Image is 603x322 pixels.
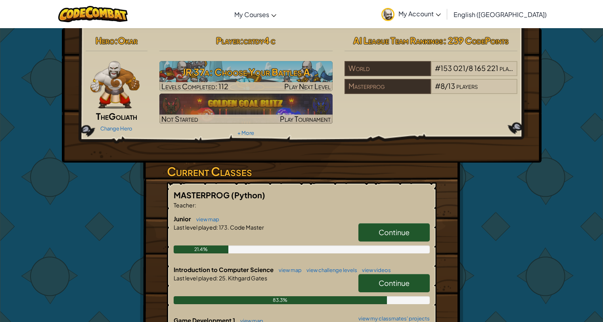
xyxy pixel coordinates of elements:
span: MASTERPROG [174,190,231,200]
div: World [345,61,431,76]
a: Play Next Level [159,61,333,91]
span: 8 [440,81,445,90]
span: Okar [118,35,138,46]
span: crtdy4 c [243,35,276,46]
a: My Courses [230,4,280,25]
a: view map [275,267,302,273]
span: Not Started [161,114,198,123]
div: 21.4% [174,245,228,253]
a: English ([GEOGRAPHIC_DATA]) [450,4,551,25]
span: 25. [218,274,227,282]
span: 173. [218,224,229,231]
span: Introduction to Computer Science [174,266,275,273]
span: AI League Team Rankings [353,35,443,46]
span: : 239 CodePoints [443,35,509,46]
div: Masterprog [345,79,431,94]
span: Continue [379,228,410,237]
span: Teacher [174,201,195,209]
span: players [500,63,521,73]
a: Masterprog#8/13players [345,86,518,96]
img: goliath-pose.png [90,61,140,109]
a: view challenge levels [302,267,357,273]
span: Code Master [229,224,264,231]
img: JR 37a: Choose Your Battles A [159,61,333,91]
span: Kithgard Gates [227,274,267,282]
span: Last level played [174,224,216,231]
span: : [216,224,218,231]
span: 8 165 221 [469,63,498,73]
a: Change Hero [100,125,132,132]
span: Hero [96,35,115,46]
a: My Account [377,2,445,27]
img: Golden Goal [159,94,333,124]
span: Player [216,35,240,46]
span: Last level played [174,274,216,282]
span: / [465,63,469,73]
img: avatar [381,8,394,21]
span: : [195,201,196,209]
span: players [456,81,478,90]
span: Continue [379,278,410,287]
img: CodeCombat logo [58,6,128,22]
a: Not StartedPlay Tournament [159,94,333,124]
span: Play Tournament [280,114,331,123]
span: / [445,81,448,90]
span: 153 021 [440,63,465,73]
span: Goliath [109,111,137,122]
a: view my classmates' projects [354,316,430,321]
span: : [216,274,218,282]
span: Junior [174,215,192,222]
a: World#153 021/8 165 221players [345,69,518,78]
a: + More [237,130,254,136]
span: My Courses [234,10,269,19]
span: 13 [448,81,455,90]
span: (Python) [231,190,265,200]
span: : [240,35,243,46]
span: Play Next Level [284,82,331,91]
span: My Account [398,10,441,18]
span: : [115,35,118,46]
a: view videos [358,267,391,273]
span: # [435,63,440,73]
span: # [435,81,440,90]
a: view map [192,216,219,222]
span: English ([GEOGRAPHIC_DATA]) [454,10,547,19]
h3: Current Classes [167,163,436,180]
span: The [96,111,109,122]
h3: JR 37a: Choose Your Battles A [159,63,333,81]
span: Levels Completed: 112 [161,82,228,91]
div: 83.3% [174,296,387,304]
